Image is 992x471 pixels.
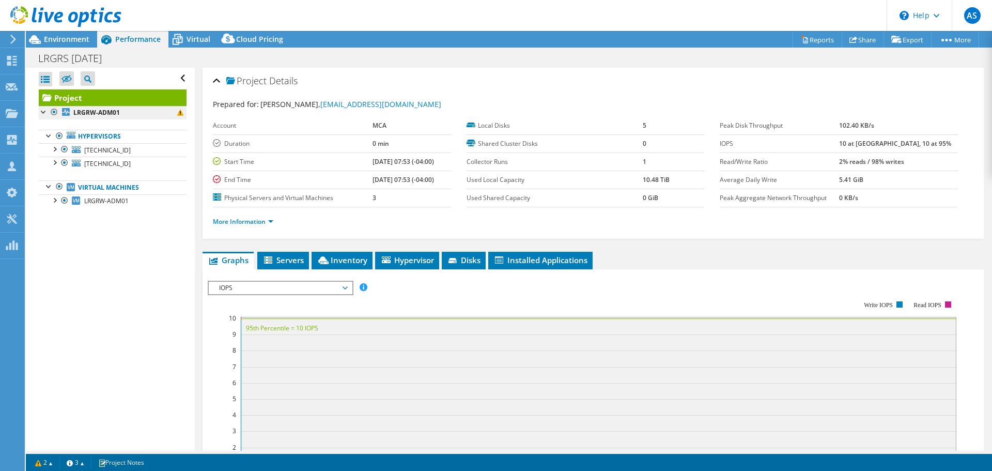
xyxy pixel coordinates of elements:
span: Performance [115,34,161,44]
text: Write IOPS [864,301,893,309]
text: 10 [229,314,236,323]
text: 6 [233,378,236,387]
a: [TECHNICAL_ID] [39,157,187,170]
b: 1 [643,157,646,166]
b: 5 [643,121,646,130]
a: Reports [793,32,842,48]
span: [TECHNICAL_ID] [84,146,131,155]
label: Local Disks [467,120,643,131]
a: More [931,32,979,48]
b: [DATE] 07:53 (-04:00) [373,175,434,184]
text: 95th Percentile = 10 IOPS [246,324,318,332]
a: 3 [59,456,91,469]
span: Inventory [317,255,367,265]
label: Peak Aggregate Network Throughput [720,193,839,203]
text: 4 [233,411,236,419]
h1: LRGRS [DATE] [34,53,118,64]
text: Read IOPS [914,301,942,309]
text: 9 [233,330,236,339]
text: 5 [233,394,236,403]
label: Used Shared Capacity [467,193,643,203]
a: Project [39,89,187,106]
text: 2 [233,443,236,452]
a: Virtual Machines [39,180,187,194]
a: LRGRW-ADM01 [39,194,187,208]
label: Peak Disk Throughput [720,120,839,131]
a: Project Notes [91,456,151,469]
b: 0 KB/s [839,193,858,202]
b: 10 at [GEOGRAPHIC_DATA], 10 at 95% [839,139,951,148]
label: Prepared for: [213,99,259,109]
span: Virtual [187,34,210,44]
b: 10.48 TiB [643,175,670,184]
label: Average Daily Write [720,175,839,185]
span: AS [964,7,981,24]
span: Project [226,76,267,86]
span: Graphs [208,255,249,265]
a: 2 [28,456,60,469]
b: 0 min [373,139,389,148]
span: [PERSON_NAME], [260,99,441,109]
a: LRGRW-ADM01 [39,106,187,119]
span: IOPS [214,282,347,294]
span: Servers [262,255,304,265]
label: Shared Cluster Disks [467,139,643,149]
label: Start Time [213,157,373,167]
a: Share [842,32,884,48]
span: Hypervisor [380,255,434,265]
b: 3 [373,193,376,202]
text: 3 [233,427,236,435]
a: Export [884,32,932,48]
label: Used Local Capacity [467,175,643,185]
span: Installed Applications [493,255,587,265]
span: Cloud Pricing [236,34,283,44]
a: [EMAIL_ADDRESS][DOMAIN_NAME] [320,99,441,109]
text: 7 [233,362,236,371]
svg: \n [900,11,909,20]
span: Environment [44,34,89,44]
label: End Time [213,175,373,185]
b: MCA [373,121,386,130]
a: More Information [213,217,273,226]
label: Collector Runs [467,157,643,167]
label: Duration [213,139,373,149]
b: 0 [643,139,646,148]
b: LRGRW-ADM01 [73,108,120,117]
b: [DATE] 07:53 (-04:00) [373,157,434,166]
span: Disks [447,255,481,265]
label: Physical Servers and Virtual Machines [213,193,373,203]
a: [TECHNICAL_ID] [39,143,187,157]
b: 2% reads / 98% writes [839,157,904,166]
b: 0 GiB [643,193,658,202]
text: 8 [233,346,236,355]
span: [TECHNICAL_ID] [84,159,131,168]
b: 5.41 GiB [839,175,863,184]
label: Read/Write Ratio [720,157,839,167]
span: LRGRW-ADM01 [84,196,129,205]
span: Details [269,74,298,87]
label: Account [213,120,373,131]
b: 102.40 KB/s [839,121,874,130]
label: IOPS [720,139,839,149]
a: Hypervisors [39,130,187,143]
